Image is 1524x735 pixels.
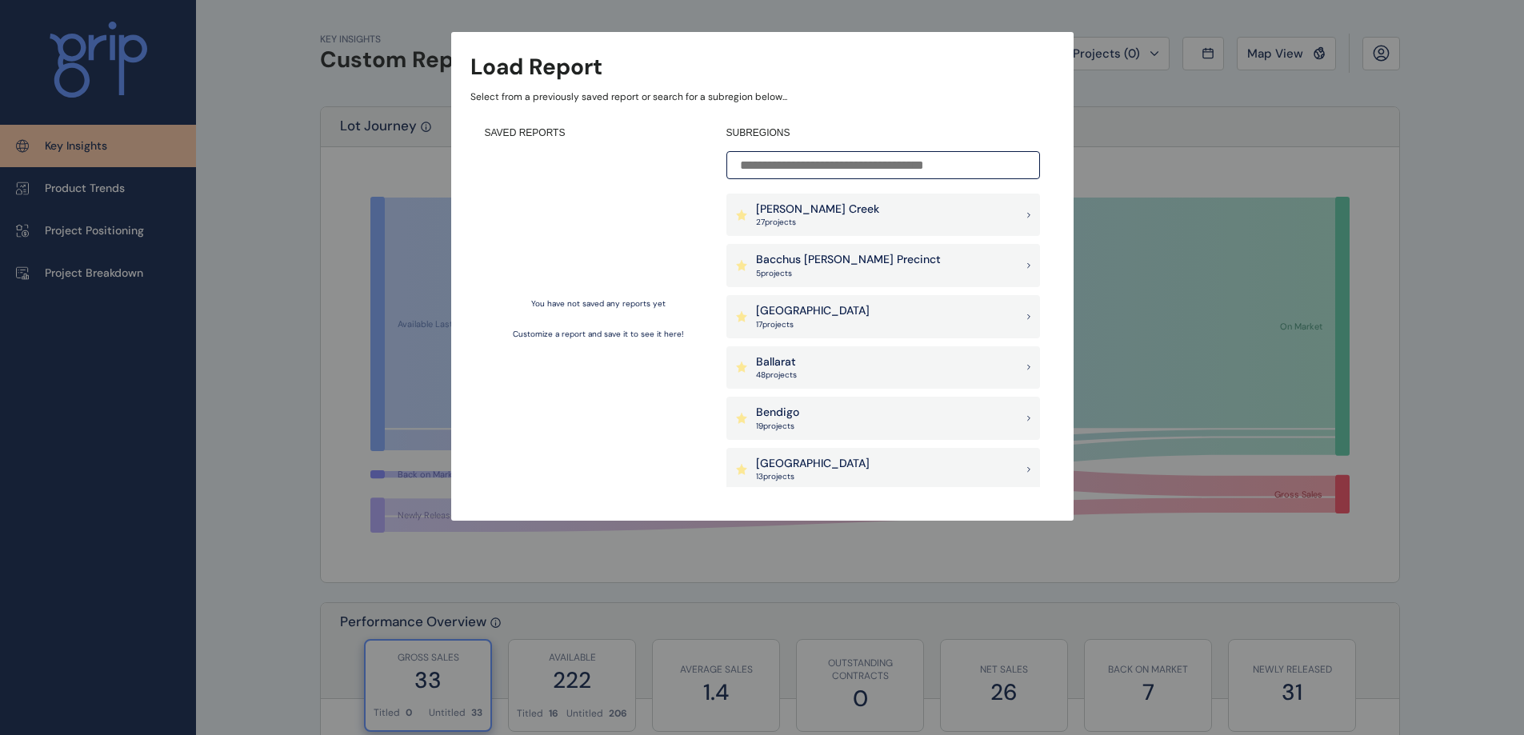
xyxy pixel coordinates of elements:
p: Customize a report and save it to see it here! [513,329,684,340]
p: 5 project s [756,268,941,279]
p: Bacchus [PERSON_NAME] Precinct [756,252,941,268]
p: 17 project s [756,319,870,330]
p: 13 project s [756,471,870,482]
p: You have not saved any reports yet [531,298,666,310]
h4: SAVED REPORTS [485,126,712,140]
p: 19 project s [756,421,799,432]
h3: Load Report [470,51,602,82]
p: [GEOGRAPHIC_DATA] [756,456,870,472]
p: Bendigo [756,405,799,421]
p: Select from a previously saved report or search for a subregion below... [470,90,1054,104]
p: 27 project s [756,217,879,228]
p: Ballarat [756,354,797,370]
p: [GEOGRAPHIC_DATA] [756,303,870,319]
p: 48 project s [756,369,797,381]
p: [PERSON_NAME] Creek [756,202,879,218]
h4: SUBREGIONS [726,126,1040,140]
